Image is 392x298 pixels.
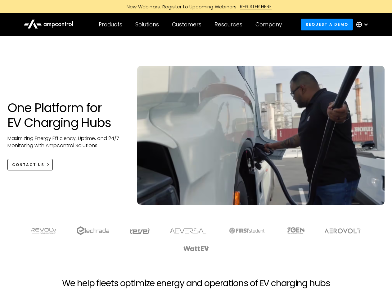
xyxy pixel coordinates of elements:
[56,3,336,10] a: New Webinars: Register to Upcoming WebinarsREGISTER HERE
[172,21,201,28] div: Customers
[120,3,240,10] div: New Webinars: Register to Upcoming Webinars
[62,278,330,289] h2: We help fleets optimize energy and operations of EV charging hubs
[7,135,125,149] p: Maximizing Energy Efficiency, Uptime, and 24/7 Monitoring with Ampcontrol Solutions
[135,21,159,28] div: Solutions
[7,159,53,170] a: CONTACT US
[7,100,125,130] h1: One Platform for EV Charging Hubs
[99,21,122,28] div: Products
[77,226,109,235] img: electrada logo
[324,228,361,233] img: Aerovolt Logo
[255,21,282,28] div: Company
[12,162,44,168] div: CONTACT US
[214,21,242,28] div: Resources
[183,246,209,251] img: WattEV logo
[240,3,272,10] div: REGISTER HERE
[301,19,353,30] a: Request a demo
